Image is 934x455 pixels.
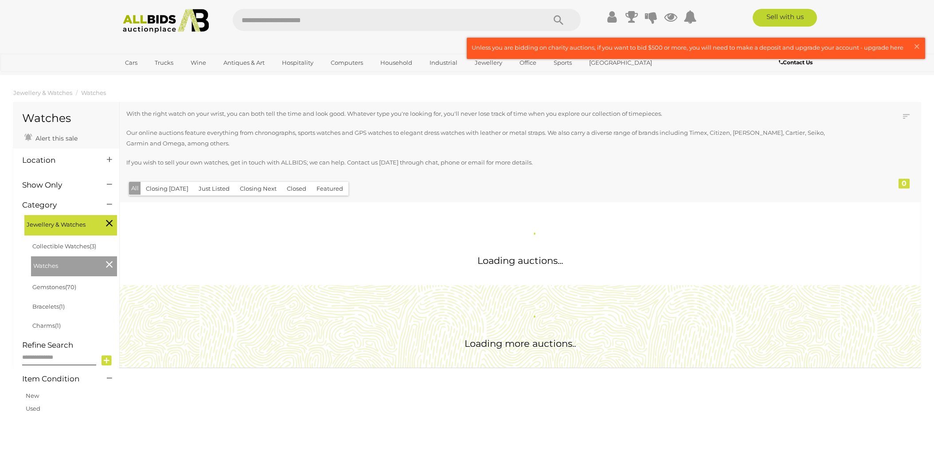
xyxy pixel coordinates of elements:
a: Bracelets(1) [32,303,65,310]
button: All [129,182,141,195]
a: Wine [185,55,212,70]
span: (3) [90,243,96,250]
a: Computers [325,55,369,70]
a: Office [514,55,542,70]
a: Alert this sale [22,131,80,144]
p: Our online auctions feature everything from chronographs, sports watches and GPS watches to elega... [126,128,842,149]
span: Jewellery & Watches [27,217,93,230]
span: (70) [65,283,76,290]
a: Antiques & Art [218,55,270,70]
a: Collectible Watches(3) [32,243,96,250]
b: Contact Us [779,59,813,66]
a: Cars [119,55,143,70]
h4: Location [22,156,94,165]
a: Used [26,405,40,412]
h4: Category [22,201,94,209]
a: New [26,392,39,399]
h4: Item Condition [22,375,94,383]
span: Loading more auctions.. [465,338,576,349]
a: Charms(1) [32,322,61,329]
span: (1) [59,303,65,310]
span: Loading auctions... [477,255,563,266]
div: 0 [899,179,910,188]
a: Industrial [424,55,463,70]
a: Jewellery [469,55,508,70]
a: Hospitality [276,55,319,70]
span: Watches [33,259,100,271]
button: Closing [DATE] [141,182,194,196]
span: × [913,38,921,55]
a: Gemstones(70) [32,283,76,290]
a: Contact Us [779,58,815,67]
span: Alert this sale [33,134,78,142]
p: If you wish to sell your own watches, get in touch with ALLBIDS; we can help. Contact us [DATE] t... [126,157,842,168]
button: Search [536,9,581,31]
h4: Show Only [22,181,94,189]
a: Watches [81,89,106,96]
a: Sports [548,55,578,70]
h4: Refine Search [22,341,117,349]
img: Allbids.com.au [118,9,214,33]
h1: Watches [22,112,110,125]
a: Household [375,55,418,70]
a: [GEOGRAPHIC_DATA] [583,55,658,70]
button: Just Listed [193,182,235,196]
p: With the right watch on your wrist, you can both tell the time and look good. Whatever type you'r... [126,109,842,119]
a: Sell with us [753,9,817,27]
a: Trucks [149,55,179,70]
a: Jewellery & Watches [13,89,72,96]
button: Featured [311,182,348,196]
span: (1) [55,322,61,329]
button: Closed [281,182,312,196]
button: Closing Next [234,182,282,196]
